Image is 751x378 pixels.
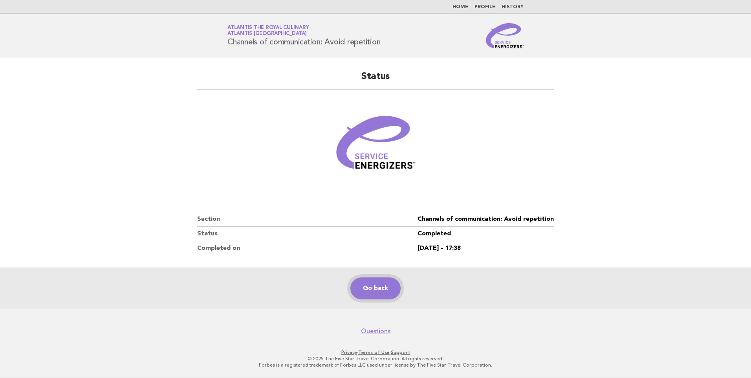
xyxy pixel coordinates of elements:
[341,350,357,355] a: Privacy
[197,212,418,227] dt: Section
[135,362,616,368] p: Forbes is a registered trademark of Forbes LLC used under license by The Five Star Travel Corpora...
[328,99,423,193] img: Verified
[197,227,418,241] dt: Status
[502,5,524,9] a: History
[418,227,554,241] dd: Completed
[474,5,495,9] a: Profile
[197,241,418,255] dt: Completed on
[452,5,468,9] a: Home
[358,350,390,355] a: Terms of Use
[418,241,554,255] dd: [DATE] - 17:38
[486,23,524,48] img: Service Energizers
[135,356,616,362] p: © 2025 The Five Star Travel Corporation. All rights reserved.
[418,212,554,227] dd: Channels of communication: Avoid repetition
[227,31,307,37] span: Atlantis [GEOGRAPHIC_DATA]
[361,327,390,335] a: Questions
[135,349,616,356] p: · ·
[350,277,401,299] a: Go back
[197,70,554,90] h2: Status
[391,350,410,355] a: Support
[227,26,380,46] h1: Channels of communication: Avoid repetition
[227,25,309,36] a: Atlantis the Royal CulinaryAtlantis [GEOGRAPHIC_DATA]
